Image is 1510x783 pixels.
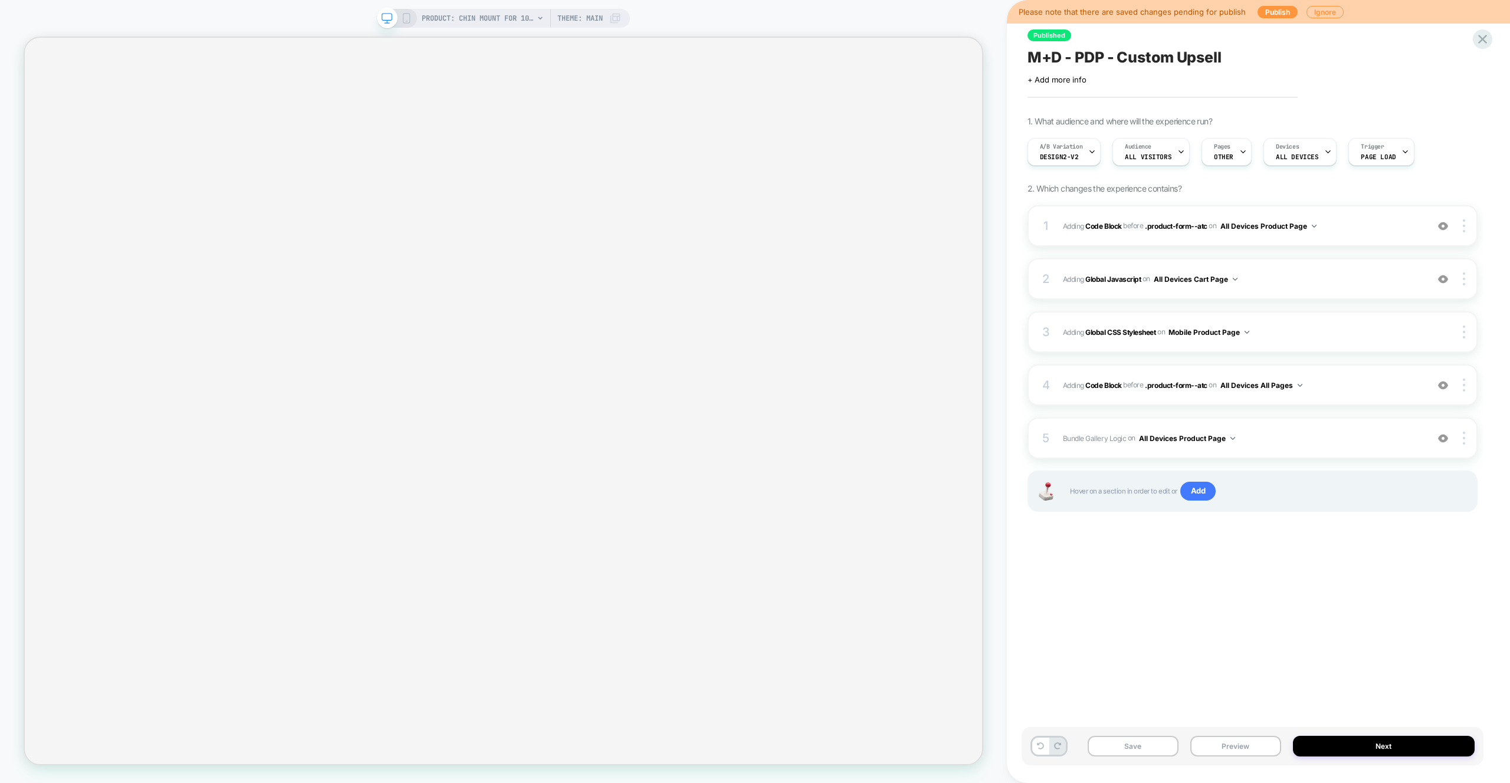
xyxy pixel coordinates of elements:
[1154,272,1237,287] button: All Devices Cart Page
[1028,48,1222,66] span: M+D - PDP - Custom Upsell
[1123,380,1143,389] span: BEFORE
[1063,433,1127,442] span: Bundle Gallery Logic
[1209,219,1216,232] span: on
[1028,116,1212,126] span: 1. What audience and where will the experience run?
[1139,431,1235,446] button: All Devices Product Page
[557,9,603,28] span: Theme: MAIN
[1307,6,1344,18] button: Ignore
[1040,427,1052,449] div: 5
[1028,29,1071,41] span: Published
[1214,153,1233,161] span: OTHER
[1085,274,1141,283] b: Global Javascript
[1125,143,1151,151] span: Audience
[1220,219,1317,233] button: All Devices Product Page
[1438,274,1448,284] img: crossed eye
[1190,736,1281,756] button: Preview
[1145,221,1207,230] span: .product-form--atc
[1063,325,1422,340] span: Adding
[1233,278,1237,281] img: down arrow
[1157,325,1165,338] span: on
[1063,272,1422,287] span: Adding
[1085,380,1121,389] b: Code Block
[1145,380,1207,389] span: .product-form--atc
[1361,143,1384,151] span: Trigger
[1040,268,1052,289] div: 2
[1028,75,1086,84] span: + Add more info
[1463,325,1465,338] img: close
[1035,482,1058,501] img: Joystick
[1143,272,1150,285] span: on
[1220,378,1302,393] button: All Devices All Pages
[1168,325,1249,340] button: Mobile Product Page
[1028,183,1181,193] span: 2. Which changes the experience contains?
[1312,225,1317,228] img: down arrow
[1040,143,1083,151] span: A/B Variation
[1361,153,1396,161] span: Page Load
[1276,143,1299,151] span: Devices
[1245,331,1249,334] img: down arrow
[1085,327,1156,336] b: Global CSS Stylesheet
[1463,432,1465,445] img: close
[1125,153,1171,161] span: All Visitors
[1230,437,1235,440] img: down arrow
[1463,379,1465,391] img: close
[1063,221,1122,230] span: Adding
[1258,6,1298,18] button: Publish
[1070,482,1465,501] span: Hover on a section in order to edit or
[1088,736,1179,756] button: Save
[1040,215,1052,236] div: 1
[1085,221,1121,230] b: Code Block
[1293,736,1475,756] button: Next
[1463,219,1465,232] img: close
[422,9,534,28] span: PRODUCT: Chin Mount for 100% Aircraft [percent action camera]
[1463,272,1465,285] img: close
[1063,380,1122,389] span: Adding
[1276,153,1318,161] span: ALL DEVICES
[1209,379,1216,391] span: on
[1180,482,1216,501] span: Add
[1298,384,1302,387] img: down arrow
[1040,374,1052,396] div: 4
[1438,433,1448,443] img: crossed eye
[1123,221,1143,230] span: BEFORE
[1128,432,1135,445] span: on
[1214,143,1230,151] span: Pages
[1040,321,1052,343] div: 3
[1438,380,1448,390] img: crossed eye
[1040,153,1079,161] span: Design2-V2
[1438,221,1448,231] img: crossed eye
